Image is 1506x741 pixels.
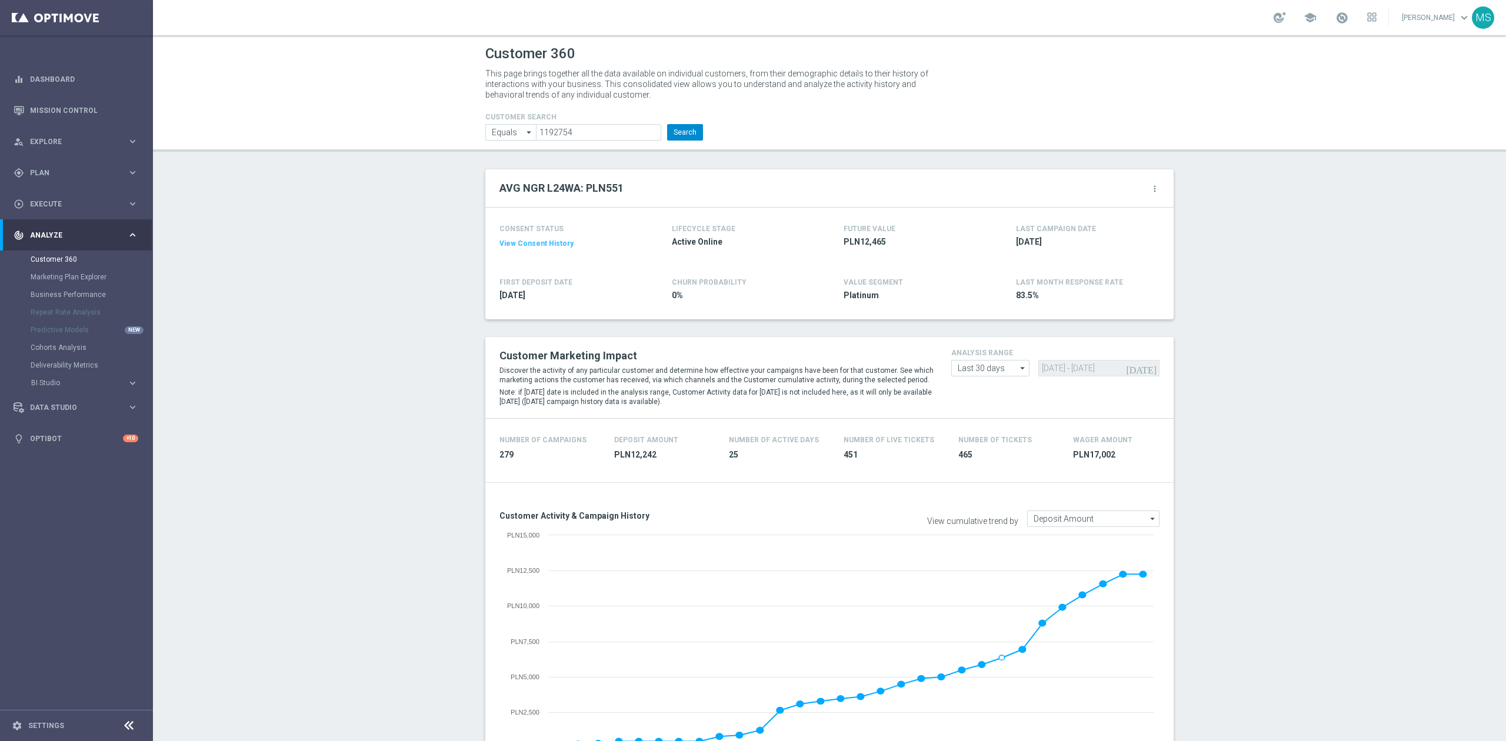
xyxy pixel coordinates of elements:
[485,113,703,121] h4: CUSTOMER SEARCH
[127,402,138,413] i: keyboard_arrow_right
[31,268,152,286] div: Marketing Plan Explorer
[13,403,139,412] button: Data Studio keyboard_arrow_right
[1016,290,1154,301] span: 83.5%
[1472,6,1494,29] div: MS
[672,290,809,301] span: 0%
[13,434,139,443] div: lightbulb Optibot +10
[14,230,127,241] div: Analyze
[1147,511,1159,526] i: arrow_drop_down
[127,229,138,241] i: keyboard_arrow_right
[14,95,138,126] div: Mission Control
[28,722,64,729] a: Settings
[30,64,138,95] a: Dashboard
[127,378,138,389] i: keyboard_arrow_right
[31,379,127,386] div: BI Studio
[123,435,138,442] div: +10
[507,532,539,539] text: PLN15,000
[614,449,715,460] span: PLN12,242
[14,433,24,444] i: lightbulb
[127,167,138,178] i: keyboard_arrow_right
[672,236,809,248] span: Active Online
[1458,11,1471,24] span: keyboard_arrow_down
[499,449,600,460] span: 279
[729,436,819,444] h4: Number of Active Days
[127,198,138,209] i: keyboard_arrow_right
[14,168,127,178] div: Plan
[1401,9,1472,26] a: [PERSON_NAME]keyboard_arrow_down
[844,449,944,460] span: 451
[14,230,24,241] i: track_changes
[31,361,122,370] a: Deliverability Metrics
[507,567,539,574] text: PLN12,500
[31,303,152,321] div: Repeat Rate Analysis
[499,388,934,406] p: Note: if [DATE] date is included in the analysis range, Customer Activity data for [DATE] is not ...
[30,95,138,126] a: Mission Control
[31,251,152,268] div: Customer 360
[844,436,934,444] h4: Number Of Live Tickets
[1073,449,1174,460] span: PLN17,002
[31,339,152,356] div: Cohorts Analysis
[499,225,637,233] h4: CONSENT STATUS
[31,374,152,392] div: BI Studio
[844,225,895,233] h4: FUTURE VALUE
[14,402,127,413] div: Data Studio
[13,168,139,178] button: gps_fixed Plan keyboard_arrow_right
[14,168,24,178] i: gps_fixed
[31,378,139,388] button: BI Studio keyboard_arrow_right
[31,379,115,386] span: BI Studio
[485,68,938,100] p: This page brings together all the data available on individual customers, from their demographic ...
[667,124,703,141] button: Search
[499,349,934,363] h2: Customer Marketing Impact
[13,199,139,209] button: play_circle_outline Execute keyboard_arrow_right
[13,137,139,146] button: person_search Explore keyboard_arrow_right
[844,290,981,301] span: Platinum
[729,449,829,460] span: 25
[13,231,139,240] button: track_changes Analyze keyboard_arrow_right
[511,673,539,680] text: PLN5,000
[524,125,535,140] i: arrow_drop_down
[13,75,139,84] button: equalizer Dashboard
[30,404,127,411] span: Data Studio
[958,436,1032,444] h4: Number Of Tickets
[30,232,127,239] span: Analyze
[499,366,934,385] p: Discover the activity of any particular customer and determine how effective your campaigns have ...
[844,278,903,286] h4: VALUE SEGMENT
[844,236,981,248] span: PLN12,465
[31,356,152,374] div: Deliverability Metrics
[13,106,139,115] button: Mission Control
[14,423,138,454] div: Optibot
[127,136,138,147] i: keyboard_arrow_right
[14,64,138,95] div: Dashboard
[14,136,127,147] div: Explore
[125,326,144,334] div: NEW
[499,510,821,521] h3: Customer Activity & Campaign History
[31,290,122,299] a: Business Performance
[614,436,678,444] h4: Deposit Amount
[499,278,572,286] h4: FIRST DEPOSIT DATE
[30,423,123,454] a: Optibot
[499,290,637,301] span: 2017-05-14
[30,138,127,145] span: Explore
[511,638,539,645] text: PLN7,500
[14,199,24,209] i: play_circle_outline
[536,124,661,141] input: Enter CID, Email, name or phone
[1073,436,1132,444] h4: Wager Amount
[12,720,22,731] i: settings
[1304,11,1317,24] span: school
[14,74,24,85] i: equalizer
[31,343,122,352] a: Cohorts Analysis
[507,602,539,609] text: PLN10,000
[672,278,747,286] span: CHURN PROBABILITY
[1016,278,1123,286] span: LAST MONTH RESPONSE RATE
[499,239,574,249] button: View Consent History
[14,199,127,209] div: Execute
[1016,236,1154,248] span: 2025-09-18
